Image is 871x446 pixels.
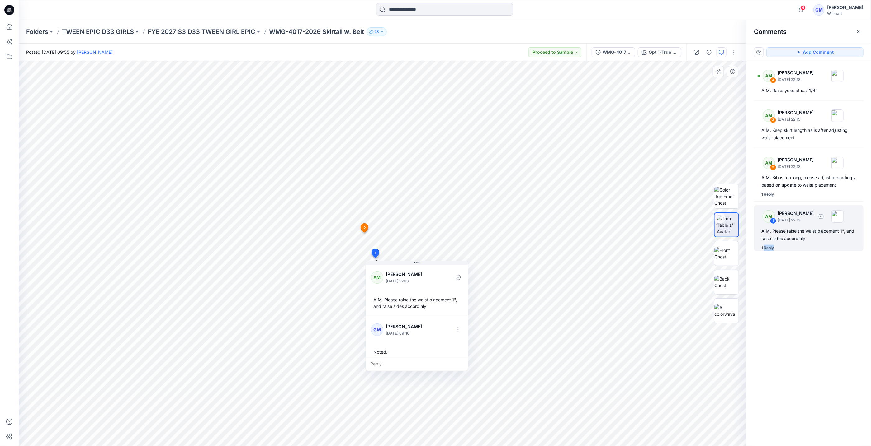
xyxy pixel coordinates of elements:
[638,47,681,57] button: Opt 1-True Blue wash
[761,245,774,251] div: 1 Reply
[761,191,774,197] div: 1 Reply
[148,27,255,36] a: FYE 2027 S3 D33 TWEEN GIRL EPIC
[801,5,806,10] span: 4
[77,49,113,55] a: [PERSON_NAME]
[763,109,775,122] div: AM
[363,225,366,231] span: 2
[778,116,814,123] p: [DATE] 22:15
[778,217,814,223] p: [DATE] 22:13
[375,250,376,256] span: 1
[778,156,814,164] p: [PERSON_NAME]
[371,271,383,284] div: AM
[714,187,739,206] img: Color Run Front Ghost
[778,69,814,77] p: [PERSON_NAME]
[827,4,863,11] div: [PERSON_NAME]
[269,27,364,36] p: WMG-4017-2026 Skirtall w. Belt
[778,210,814,217] p: [PERSON_NAME]
[770,164,776,170] div: 2
[827,11,863,16] div: Walmart
[603,49,631,56] div: WMG-4017-2026 Skirtall w. Belt_Full Colorway
[761,227,856,242] div: A.M. Please raise the waist placement 1", and raise sides accordinly
[761,87,856,94] div: A.M. Raise yoke at s.s. 1/4"
[754,28,787,35] h2: Comments
[386,330,427,337] p: [DATE] 09:16
[778,164,814,170] p: [DATE] 22:13
[766,47,864,57] button: Add Comment
[386,323,427,330] p: [PERSON_NAME]
[26,27,48,36] a: Folders
[386,278,437,284] p: [DATE] 22:13
[714,247,739,260] img: Front Ghost
[371,294,463,312] div: A.M. Please raise the waist placement 1", and raise sides accordinly
[367,27,387,36] button: 28
[763,210,775,223] div: AM
[761,174,856,189] div: A.M. Bib is too long, please adjust accordingly based on update to waist placement
[26,49,113,55] span: Posted [DATE] 09:55 by
[770,77,776,83] div: 4
[770,117,776,123] div: 3
[371,346,463,358] div: Noted.
[778,77,814,83] p: [DATE] 22:18
[770,218,776,224] div: 1
[592,47,635,57] button: WMG-4017-2026 Skirtall w. Belt_Full Colorway
[714,304,739,317] img: All colorways
[366,357,468,371] div: Reply
[717,215,738,235] img: Turn Table s/ Avatar
[371,323,383,336] div: GM
[649,49,677,56] div: Opt 1-True Blue wash
[813,4,825,16] div: GM
[778,109,814,116] p: [PERSON_NAME]
[374,28,379,35] p: 28
[763,70,775,82] div: AM
[704,47,714,57] button: Details
[714,276,739,289] img: Back Ghost
[763,157,775,169] div: AM
[62,27,134,36] a: TWEEN EPIC D33 GIRLS
[761,127,856,142] div: A.M. Keep skirt length as is after adjusting waist placement
[386,271,437,278] p: [PERSON_NAME]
